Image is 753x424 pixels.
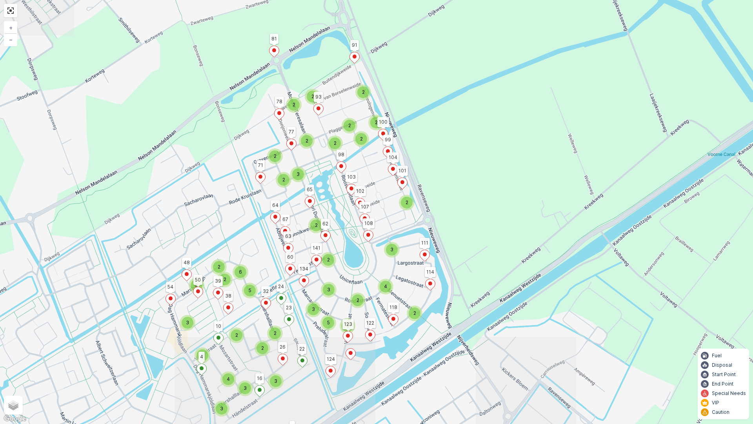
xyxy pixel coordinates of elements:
span: 2 [406,199,408,205]
div: 2 [355,84,371,100]
span: 2 [360,136,363,142]
div: 2 [342,118,357,133]
span: 2 [375,119,378,125]
span: 2 [362,89,365,95]
span: 2 [334,140,336,146]
div: 2 [399,195,415,210]
span: 2 [348,122,351,128]
div: 2 [368,115,384,130]
div: 2 [327,135,343,151]
div: 2 [353,131,369,147]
